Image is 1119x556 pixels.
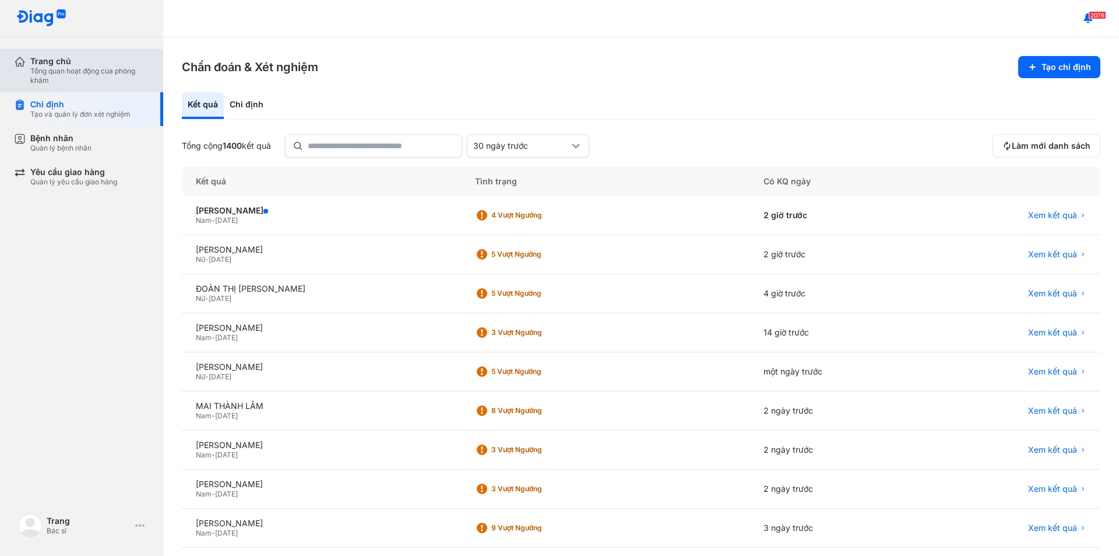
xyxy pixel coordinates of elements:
[212,411,215,420] span: -
[196,411,212,420] span: Nam
[473,141,569,151] div: 30 ngày trước
[491,250,585,259] div: 5 Vượt ngưỡng
[993,134,1100,158] button: Làm mới danh sách
[1028,484,1077,494] span: Xem kết quả
[215,411,238,420] span: [DATE]
[196,284,447,294] div: ĐOÀN THỊ [PERSON_NAME]
[1018,56,1100,78] button: Tạo chỉ định
[30,56,149,67] div: Trang chủ
[749,431,926,470] div: 2 ngày trước
[1028,405,1077,416] span: Xem kết quả
[1028,445,1077,455] span: Xem kết quả
[223,141,242,151] span: 1400
[212,489,215,498] span: -
[1028,249,1077,260] span: Xem kết quả
[212,333,215,342] span: -
[196,216,212,225] span: Nam
[749,470,926,509] div: 2 ngày trước
[215,333,238,342] span: [DATE]
[224,92,269,119] div: Chỉ định
[196,323,447,333] div: [PERSON_NAME]
[182,59,318,75] h3: Chẩn đoán & Xét nghiệm
[182,141,271,151] div: Tổng cộng kết quả
[1028,210,1077,221] span: Xem kết quả
[749,509,926,548] div: 3 ngày trước
[196,489,212,498] span: Nam
[196,518,447,529] div: [PERSON_NAME]
[215,450,238,459] span: [DATE]
[30,110,131,119] div: Tạo và quản lý đơn xét nghiệm
[196,294,205,303] span: Nữ
[749,167,926,196] div: Có KQ ngày
[205,372,209,381] span: -
[749,352,926,391] div: một ngày trước
[196,205,447,216] div: [PERSON_NAME]
[30,99,131,110] div: Chỉ định
[491,406,585,415] div: 8 Vượt ngưỡng
[209,255,231,264] span: [DATE]
[491,367,585,376] div: 5 Vượt ngưỡng
[47,526,131,536] div: Bác sĩ
[491,523,585,533] div: 9 Vượt ngưỡng
[749,274,926,313] div: 4 giờ trước
[1028,523,1077,533] span: Xem kết quả
[1028,288,1077,299] span: Xem kết quả
[461,167,749,196] div: Tình trạng
[491,211,585,220] div: 4 Vượt ngưỡng
[196,333,212,342] span: Nam
[212,450,215,459] span: -
[196,401,447,411] div: MAI THÀNH LÂM
[47,516,131,526] div: Trang
[212,529,215,537] span: -
[196,372,205,381] span: Nữ
[30,167,117,177] div: Yêu cầu giao hàng
[491,484,585,494] div: 3 Vượt ngưỡng
[196,244,447,255] div: [PERSON_NAME]
[749,235,926,274] div: 2 giờ trước
[491,289,585,298] div: 5 Vượt ngưỡng
[749,313,926,352] div: 14 giờ trước
[1012,141,1090,151] span: Làm mới danh sách
[209,372,231,381] span: [DATE]
[182,92,224,119] div: Kết quả
[205,294,209,303] span: -
[196,255,205,264] span: Nữ
[749,391,926,431] div: 2 ngày trước
[215,529,238,537] span: [DATE]
[30,67,149,85] div: Tổng quan hoạt động của phòng khám
[196,479,447,489] div: [PERSON_NAME]
[1089,11,1106,19] span: 2076
[212,216,215,225] span: -
[30,133,92,144] div: Bệnh nhân
[30,177,117,187] div: Quản lý yêu cầu giao hàng
[749,196,926,235] div: 2 giờ trước
[1028,327,1077,338] span: Xem kết quả
[196,440,447,450] div: [PERSON_NAME]
[196,450,212,459] span: Nam
[196,362,447,372] div: [PERSON_NAME]
[182,167,461,196] div: Kết quả
[209,294,231,303] span: [DATE]
[205,255,209,264] span: -
[1028,366,1077,377] span: Xem kết quả
[215,216,238,225] span: [DATE]
[215,489,238,498] span: [DATE]
[491,328,585,337] div: 3 Vượt ngưỡng
[19,514,42,537] img: logo
[491,445,585,454] div: 3 Vượt ngưỡng
[30,144,92,153] div: Quản lý bệnh nhân
[196,529,212,537] span: Nam
[16,9,66,27] img: logo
